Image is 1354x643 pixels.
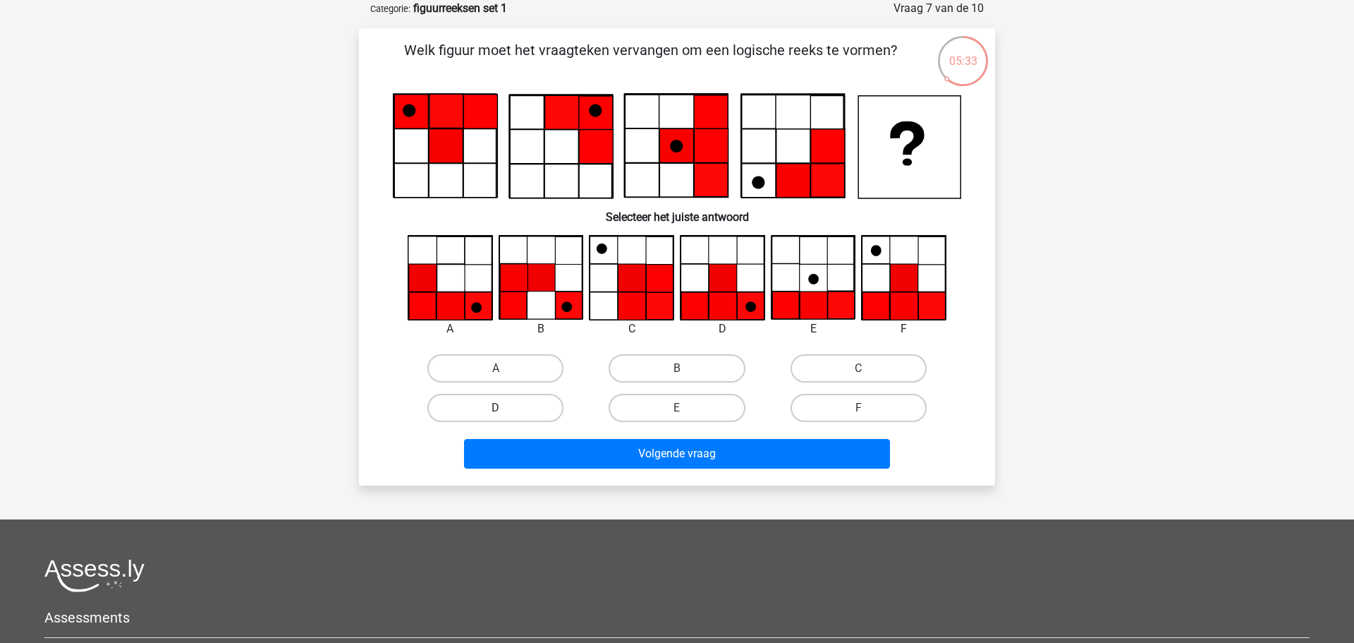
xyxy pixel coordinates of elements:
h6: Selecteer het juiste antwoord [382,199,972,224]
div: A [397,320,504,337]
button: Volgende vraag [464,439,891,469]
div: E [760,320,867,337]
label: A [427,354,563,383]
h5: Assessments [44,609,1310,626]
p: Welk figuur moet het vraagteken vervangen om een logische reeks te vormen? [382,40,920,82]
div: B [488,320,594,337]
label: F [791,394,927,422]
label: C [791,354,927,383]
label: B [609,354,745,383]
div: D [669,320,776,337]
div: F [850,320,957,337]
div: 05:33 [937,35,989,70]
label: D [427,394,563,422]
strong: figuurreeksen set 1 [413,1,507,15]
div: C [578,320,685,337]
label: E [609,394,745,422]
img: Assessly logo [44,559,145,592]
small: Categorie: [370,4,410,14]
